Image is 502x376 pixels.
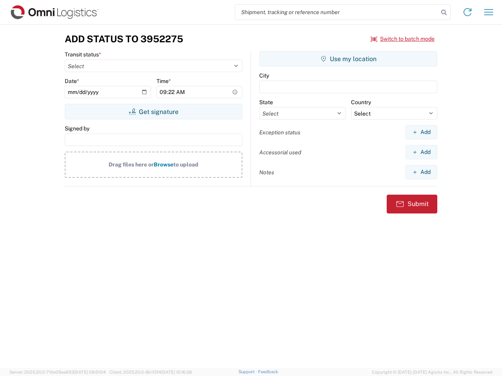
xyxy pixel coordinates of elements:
[238,369,258,374] a: Support
[65,51,101,58] label: Transit status
[109,161,154,168] span: Drag files here or
[406,125,437,139] button: Add
[161,370,192,374] span: [DATE] 10:16:38
[258,369,278,374] a: Feedback
[235,5,438,20] input: Shipment, tracking or reference number
[259,72,269,79] label: City
[259,51,437,67] button: Use my location
[154,161,173,168] span: Browse
[371,33,435,45] button: Switch to batch mode
[9,370,106,374] span: Server: 2025.20.0-710e05ee653
[406,165,437,179] button: Add
[406,145,437,159] button: Add
[351,99,371,106] label: Country
[259,149,301,156] label: Accessorial used
[65,33,183,45] h3: Add Status to 3952275
[109,370,192,374] span: Client: 2025.20.0-8b113f4
[387,195,437,213] button: Submit
[173,161,198,168] span: to upload
[372,369,493,376] span: Copyright © [DATE]-[DATE] Agistix Inc., All Rights Reserved
[65,104,242,119] button: Get signature
[259,129,300,136] label: Exception status
[156,78,171,85] label: Time
[259,99,273,106] label: State
[74,370,106,374] span: [DATE] 09:51:04
[259,169,274,176] label: Notes
[65,78,79,85] label: Date
[65,125,89,132] label: Signed by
